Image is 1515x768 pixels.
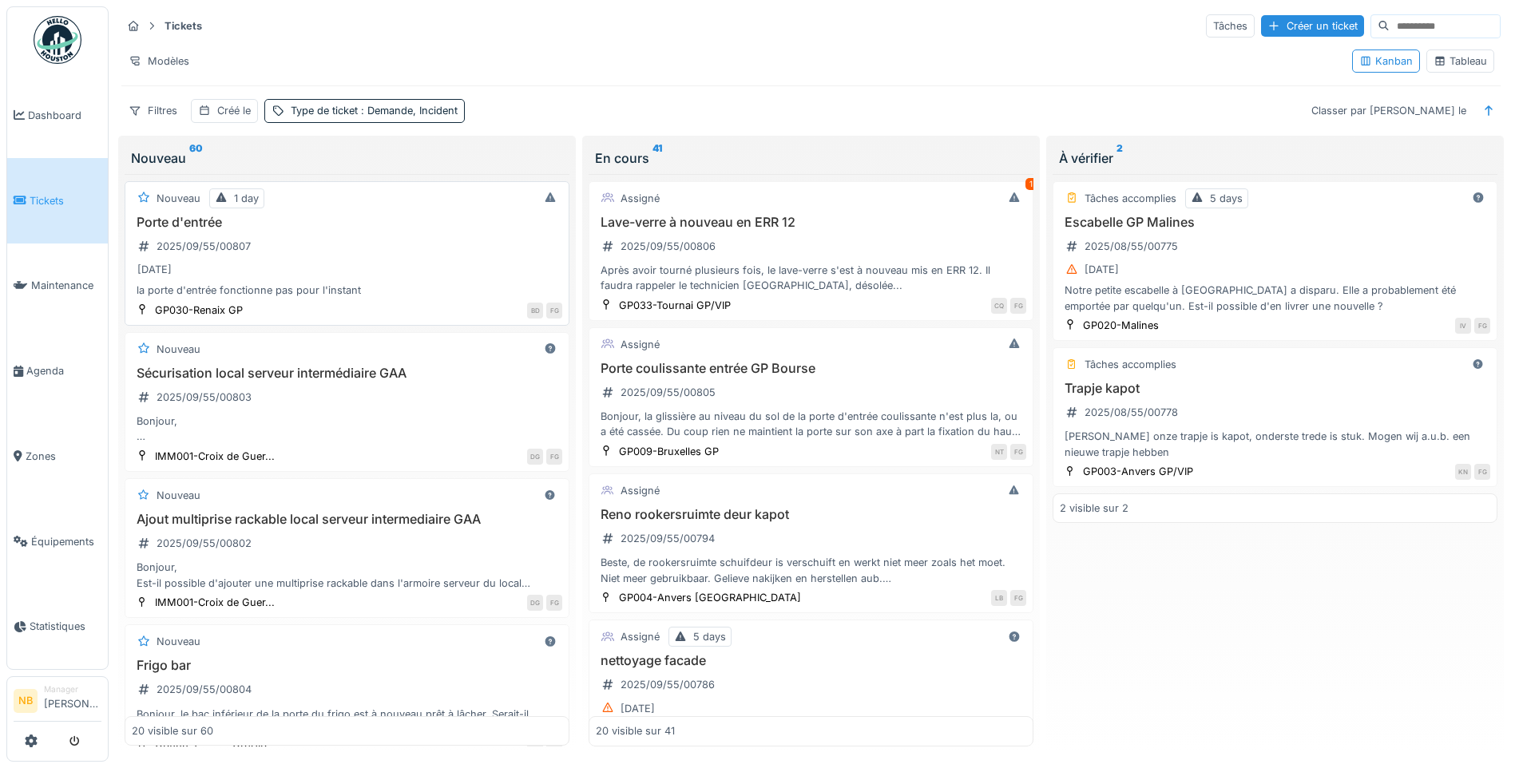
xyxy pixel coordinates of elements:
div: Créé le [217,103,251,118]
div: Tâches accomplies [1085,191,1176,206]
div: 2025/09/55/00803 [157,390,252,405]
div: [DATE] [137,262,172,277]
div: KN [1455,464,1471,480]
div: 1 [1025,178,1037,190]
div: 2025/09/55/00802 [157,536,252,551]
a: NB Manager[PERSON_NAME] [14,683,101,722]
div: GP033-Tournai GP/VIP [619,298,731,313]
div: GP003-Anvers GP/VIP [1083,464,1193,479]
div: Créer un ticket [1261,15,1364,37]
div: FG [1010,298,1026,314]
div: Modèles [121,49,196,73]
div: Nouveau [157,634,200,649]
h3: Porte d'entrée [132,215,562,230]
div: Classer par [PERSON_NAME] le [1304,99,1473,122]
div: Bonjour, le bac inférieur de la porte du frigo est à nouveau prêt à lâcher. Serait-il possible de... [132,707,562,737]
div: 2025/09/55/00794 [621,531,715,546]
h3: Reno rookersruimte deur kapot [596,507,1026,522]
div: Tâches [1206,14,1255,38]
div: FG [1010,590,1026,606]
div: GP020-Malines [1083,318,1159,333]
div: Type de ticket [291,103,458,118]
div: FG [1010,444,1026,460]
div: FG [546,449,562,465]
div: DG [527,595,543,611]
div: BD [527,303,543,319]
div: 2025/09/55/00806 [621,239,716,254]
div: IMM001-Croix de Guer... [155,449,275,464]
div: 2025/08/55/00778 [1085,405,1178,420]
h3: Escabelle GP Malines [1060,215,1490,230]
div: 1 day [234,191,259,206]
div: Beste, de rookersruimte schuifdeur is verschuift en werkt niet meer zoals het moet. Niet meer geb... [596,555,1026,585]
a: Statistiques [7,584,108,670]
h3: nettoyage facade [596,653,1026,668]
a: Tickets [7,158,108,243]
div: DG [527,449,543,465]
span: Tickets [30,193,101,208]
div: FG [1474,318,1490,334]
div: Nouveau [157,342,200,357]
h3: Frigo bar [132,658,562,673]
div: À vérifier [1059,148,1491,168]
div: Assigné [621,483,660,498]
div: 2 visible sur 2 [1060,501,1128,516]
div: la porte d'entrée fonctionne pas pour l'instant [132,283,562,298]
h3: Trapje kapot [1060,381,1490,396]
div: 2025/09/55/00786 [621,677,715,692]
span: Dashboard [28,108,101,123]
li: [PERSON_NAME] [44,683,101,718]
div: CQ [991,298,1007,314]
div: Manager [44,683,101,695]
div: GP004-Anvers [GEOGRAPHIC_DATA] [619,590,801,605]
div: Kanban [1359,53,1413,69]
div: Tableau [1434,53,1487,69]
div: Nouveau [157,488,200,503]
img: Badge_color-CXgf-gQk.svg [34,16,81,64]
div: Assigné [621,629,660,644]
sup: 60 [189,148,203,168]
a: Agenda [7,328,108,414]
div: En cours [595,148,1027,168]
div: NT [991,444,1007,460]
h3: Porte coulissante entrée GP Bourse [596,361,1026,376]
div: Nouveau [157,191,200,206]
div: Bonjour, Est-il possible d'ajouter une multiprise rackable dans l'armoire serveur du local interm... [132,560,562,590]
li: NB [14,689,38,713]
div: 2025/08/55/00775 [1085,239,1178,254]
span: Statistiques [30,619,101,634]
span: Maintenance [31,278,101,293]
div: LB [991,590,1007,606]
div: FG [1474,464,1490,480]
sup: 2 [1116,148,1123,168]
div: 5 days [1210,191,1243,206]
div: GP030-Renaix GP [155,303,243,318]
div: IV [1455,318,1471,334]
h3: Lave-verre à nouveau en ERR 12 [596,215,1026,230]
span: Agenda [26,363,101,378]
div: 2025/09/55/00805 [621,385,716,400]
div: [DATE] [621,701,655,716]
a: Équipements [7,499,108,584]
div: Assigné [621,337,660,352]
div: Bonjour, la glissière au niveau du sol de la porte d'entrée coulissante n'est plus la, ou a été c... [596,409,1026,439]
h3: Sécurisation local serveur intermédiaire GAA [132,366,562,381]
div: [PERSON_NAME] onze trapje is kapot, onderste trede is stuk. Mogen wij a.u.b. een nieuwe trapje he... [1060,429,1490,459]
div: 20 visible sur 41 [596,724,675,739]
div: Notre petite escabelle à [GEOGRAPHIC_DATA] a disparu. Elle a probablement été emportée par quelqu... [1060,283,1490,313]
div: IMM001-Croix de Guer... [155,595,275,610]
div: GP009-Bruxelles GP [619,444,719,459]
div: 5 days [693,629,726,644]
div: 2025/09/55/00807 [157,239,251,254]
div: Après avoir tourné plusieurs fois, le lave-verre s'est à nouveau mis en ERR 12. Il faudra rappele... [596,263,1026,293]
sup: 41 [652,148,662,168]
div: [DATE] [1085,262,1119,277]
span: : Demande, Incident [358,105,458,117]
div: FG [546,595,562,611]
a: Zones [7,414,108,499]
div: 20 visible sur 60 [132,724,213,739]
div: Tâches accomplies [1085,357,1176,372]
div: Filtres [121,99,184,122]
div: Bonjour, Serait-il possible de mettre en place une solution de sécurisation pour la porte du loca... [132,414,562,444]
a: Maintenance [7,243,108,329]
